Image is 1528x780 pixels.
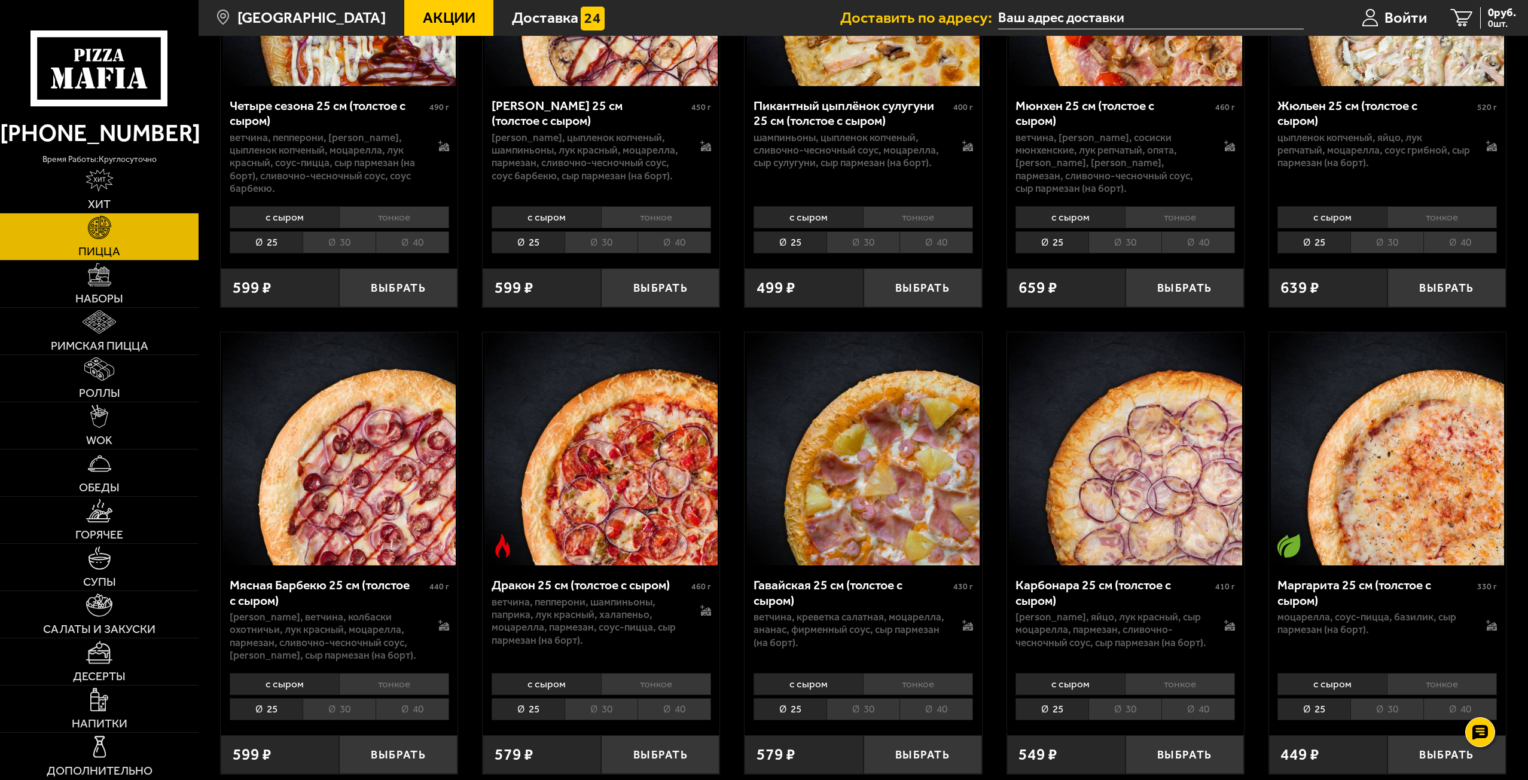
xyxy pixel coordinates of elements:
button: Выбрать [1126,268,1244,307]
li: 25 [754,231,826,253]
div: Карбонара 25 см (толстое с сыром) [1015,577,1212,608]
li: тонкое [601,206,711,228]
span: Горячее [75,529,123,541]
li: 25 [1277,698,1350,720]
li: 30 [1350,698,1423,720]
a: Вегетарианское блюдоМаргарита 25 см (толстое с сыром) [1269,332,1506,565]
button: Выбрать [864,735,982,774]
div: Маргарита 25 см (толстое с сыром) [1277,577,1474,608]
span: Салаты и закуски [43,623,155,635]
span: Пицца [78,246,120,258]
li: 25 [1015,698,1088,720]
span: 520 г [1477,102,1497,112]
span: Акции [423,10,475,26]
li: 30 [303,231,376,253]
li: 40 [1423,231,1497,253]
span: 430 г [953,582,973,592]
span: 0 шт. [1488,19,1516,29]
p: [PERSON_NAME], яйцо, лук красный, сыр Моцарелла, пармезан, сливочно-чесночный соус, сыр пармезан ... [1015,611,1208,649]
li: 25 [230,698,303,720]
span: 599 ₽ [233,280,272,296]
li: 25 [1277,231,1350,253]
span: 659 ₽ [1018,280,1057,296]
span: Хит [88,198,111,210]
span: Войти [1384,10,1427,26]
button: Выбрать [1387,268,1506,307]
li: тонкое [1387,673,1497,695]
span: Доставка [512,10,578,26]
button: Выбрать [1126,735,1244,774]
span: WOK [86,435,112,446]
div: Дракон 25 см (толстое с сыром) [492,577,688,593]
span: Супы [83,576,116,588]
li: с сыром [1277,673,1387,695]
li: 25 [492,698,565,720]
li: с сыром [754,673,863,695]
a: Мясная Барбекю 25 см (толстое с сыром) [221,332,458,565]
a: Острое блюдоДракон 25 см (толстое с сыром) [483,332,719,565]
span: 599 ₽ [495,280,533,296]
div: Четыре сезона 25 см (толстое с сыром) [230,98,426,129]
button: Выбрать [601,268,719,307]
button: Выбрать [1387,735,1506,774]
p: ветчина, [PERSON_NAME], сосиски мюнхенские, лук репчатый, опята, [PERSON_NAME], [PERSON_NAME], па... [1015,131,1208,195]
div: Жюльен 25 см (толстое с сыром) [1277,98,1474,129]
p: ветчина, креветка салатная, моцарелла, ананас, фирменный соус, сыр пармезан (на борт). [754,611,946,649]
li: с сыром [230,206,339,228]
span: 599 ₽ [233,747,272,763]
li: тонкое [1387,206,1497,228]
img: Острое блюдо [491,534,515,558]
li: 30 [1088,698,1161,720]
li: 40 [1161,698,1235,720]
p: шампиньоны, цыпленок копченый, сливочно-чесночный соус, моцарелла, сыр сулугуни, сыр пармезан (на... [754,131,946,170]
img: Дракон 25 см (толстое с сыром) [484,332,718,565]
span: 499 ₽ [757,280,795,296]
li: тонкое [863,673,973,695]
span: [GEOGRAPHIC_DATA] [237,10,386,26]
p: моцарелла, соус-пицца, базилик, сыр пармезан (на борт). [1277,611,1470,637]
li: 40 [899,698,973,720]
div: Мясная Барбекю 25 см (толстое с сыром) [230,577,426,608]
span: 330 г [1477,582,1497,592]
button: Выбрать [864,268,982,307]
li: 30 [303,698,376,720]
div: Мюнхен 25 см (толстое с сыром) [1015,98,1212,129]
img: Маргарита 25 см (толстое с сыром) [1271,332,1504,565]
li: 30 [1088,231,1161,253]
li: 30 [826,698,899,720]
li: с сыром [1015,206,1125,228]
span: 400 г [953,102,973,112]
span: 440 г [429,582,449,592]
div: [PERSON_NAME] 25 см (толстое с сыром) [492,98,688,129]
p: [PERSON_NAME], цыпленок копченый, шампиньоны, лук красный, моцарелла, пармезан, сливочно-чесночны... [492,131,684,182]
img: 15daf4d41897b9f0e9f617042186c801.svg [581,7,605,30]
span: Наборы [75,293,123,305]
li: тонкое [339,673,449,695]
li: 40 [1161,231,1235,253]
li: 40 [376,698,449,720]
li: 25 [1015,231,1088,253]
li: 40 [376,231,449,253]
li: тонкое [339,206,449,228]
input: Ваш адрес доставки [998,7,1304,29]
span: Римская пицца [51,340,148,352]
button: Выбрать [339,268,458,307]
span: 549 ₽ [1018,747,1057,763]
li: 25 [754,698,826,720]
li: тонкое [1125,206,1235,228]
button: Выбрать [339,735,458,774]
li: 40 [1423,698,1497,720]
img: Вегетарианское блюдо [1277,534,1301,558]
li: 30 [826,231,899,253]
span: 0 руб. [1488,7,1516,19]
li: 40 [638,231,711,253]
span: Обеды [79,482,120,494]
span: 410 г [1215,582,1235,592]
li: 25 [230,231,303,253]
span: 579 ₽ [495,747,533,763]
img: Мясная Барбекю 25 см (толстое с сыром) [222,332,456,565]
a: Карбонара 25 см (толстое с сыром) [1007,332,1244,565]
a: Гавайская 25 см (толстое с сыром) [745,332,981,565]
p: [PERSON_NAME], ветчина, колбаски охотничьи, лук красный, моцарелла, пармезан, сливочно-чесночный ... [230,611,422,662]
li: с сыром [492,206,601,228]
